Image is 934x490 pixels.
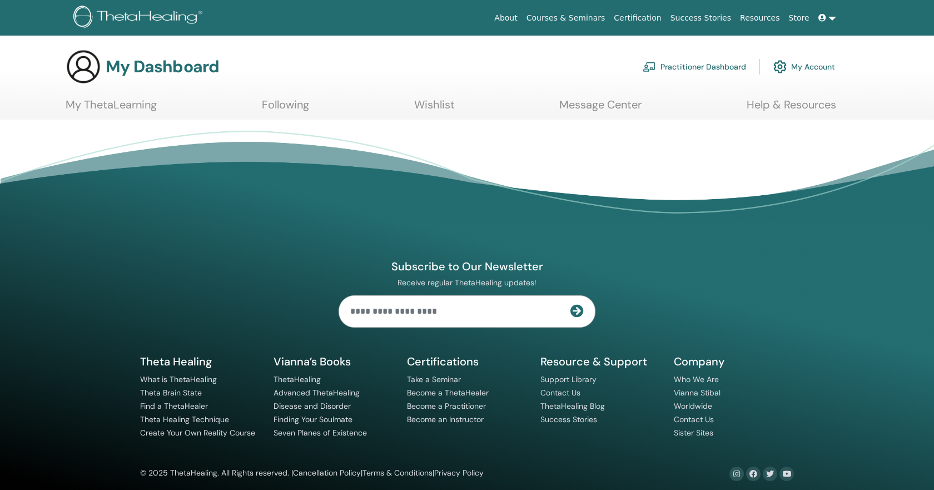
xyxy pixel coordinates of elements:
[274,414,352,424] a: Finding Your Soulmate
[540,388,580,398] a: Contact Us
[274,401,351,411] a: Disease and Disorder
[339,259,595,274] h4: Subscribe to Our Newsletter
[262,98,309,120] a: Following
[140,414,229,424] a: Theta Healing Technique
[407,374,461,384] a: Take a Seminar
[140,428,255,438] a: Create Your Own Reality Course
[773,55,835,79] a: My Account
[540,401,605,411] a: ThetaHealing Blog
[362,468,433,478] a: Terms & Conditions
[140,388,202,398] a: Theta Brain State
[784,8,814,28] a: Store
[773,57,787,76] img: cog.svg
[674,401,712,411] a: Worldwide
[274,374,321,384] a: ThetaHealing
[66,49,101,85] img: generic-user-icon.jpg
[274,388,360,398] a: Advanced ThetaHealing
[674,388,721,398] a: Vianna Stibal
[747,98,836,120] a: Help & Resources
[736,8,784,28] a: Resources
[73,6,206,31] img: logo.png
[293,468,361,478] a: Cancellation Policy
[643,62,656,72] img: chalkboard-teacher.svg
[274,428,367,438] a: Seven Planes of Existence
[643,55,746,79] a: Practitioner Dashboard
[140,401,208,411] a: Find a ThetaHealer
[407,354,527,369] h5: Certifications
[106,57,219,77] h3: My Dashboard
[140,374,217,384] a: What is ThetaHealing
[609,8,665,28] a: Certification
[339,278,595,288] p: Receive regular ThetaHealing updates!
[407,388,489,398] a: Become a ThetaHealer
[407,414,484,424] a: Become an Instructor
[434,468,484,478] a: Privacy Policy
[666,8,736,28] a: Success Stories
[274,354,394,369] h5: Vianna’s Books
[559,98,642,120] a: Message Center
[140,354,260,369] h5: Theta Healing
[414,98,455,120] a: Wishlist
[407,401,486,411] a: Become a Practitioner
[674,428,713,438] a: Sister Sites
[540,414,597,424] a: Success Stories
[490,8,521,28] a: About
[674,354,794,369] h5: Company
[674,414,714,424] a: Contact Us
[674,374,719,384] a: Who We Are
[140,467,484,480] div: © 2025 ThetaHealing. All Rights reserved. | | |
[66,98,157,120] a: My ThetaLearning
[540,374,597,384] a: Support Library
[540,354,660,369] h5: Resource & Support
[522,8,610,28] a: Courses & Seminars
